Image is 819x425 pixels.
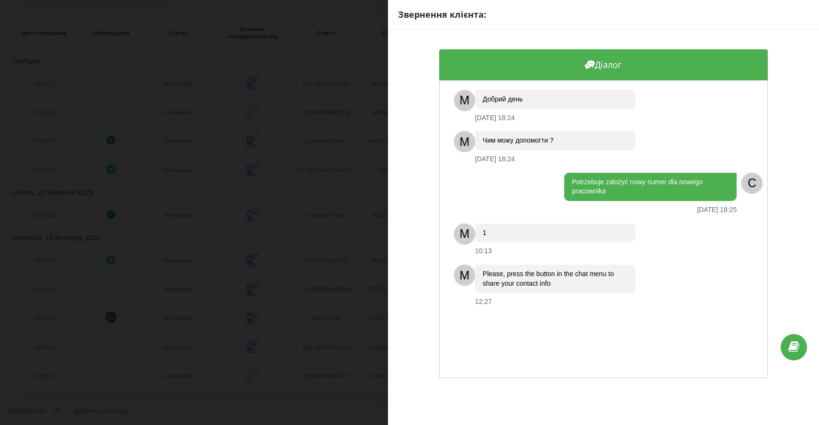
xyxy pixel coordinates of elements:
div: Чим можу допомогти ? [475,131,636,150]
div: Please, press the button in the chat menu to share your contact info [475,265,636,293]
div: [DATE] 18:24 [475,155,515,163]
div: M [454,90,475,111]
div: C [741,173,762,194]
div: Potrzebuje założyć nowy numer dla nowego pracownika [564,173,737,201]
div: 1 [475,224,636,243]
div: 10:13 [475,247,492,255]
div: Звернення клієнта: [398,9,809,21]
div: 12:27 [475,298,492,306]
div: M [454,265,475,286]
div: Діалог [439,49,768,80]
div: Добрий день [475,90,636,109]
div: [DATE] 18:24 [475,114,515,122]
div: M [454,131,475,152]
div: M [454,224,475,245]
div: [DATE] 18:25 [697,206,737,214]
